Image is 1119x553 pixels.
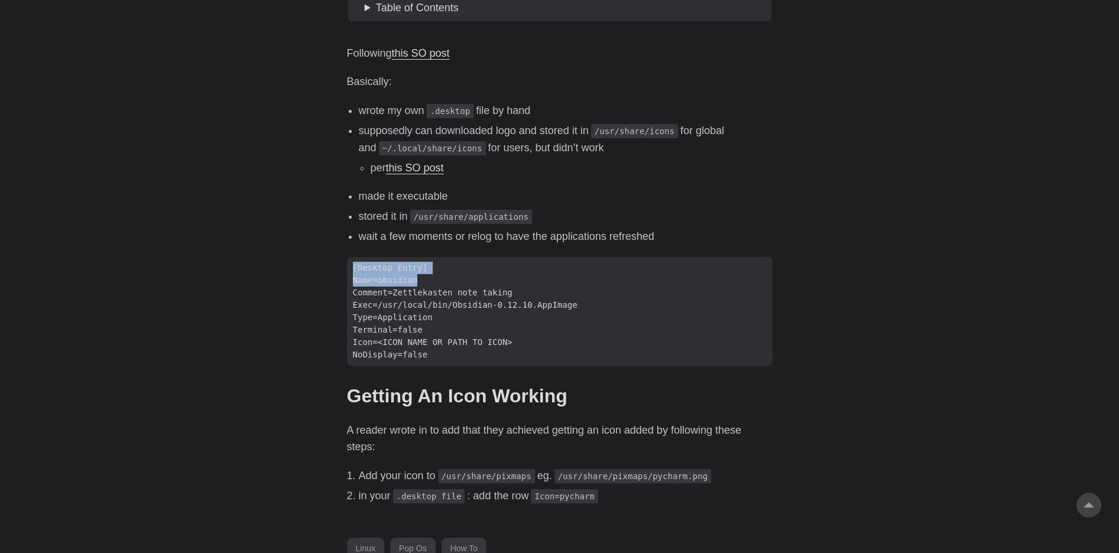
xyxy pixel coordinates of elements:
li: wrote my own file by hand [359,102,773,119]
span: Table of Contents [376,2,459,14]
li: made it executable [359,188,773,205]
code: /usr/share/pixmaps [438,469,535,483]
code: /usr/share/applications [410,210,532,224]
li: in your : add the row [359,487,773,505]
span: Exec=/usr/local/bin/Obsidian-0.12.10.AppImage [347,299,583,311]
code: /usr/share/icons [591,124,678,138]
li: wait a few moments or relog to have the applications refreshed [359,228,773,245]
li: Add your icon to eg. [359,467,773,484]
a: go to top [1076,493,1101,518]
li: stored it in [359,208,773,225]
span: NoDisplay=false [347,349,434,361]
a: this SO post [392,47,450,59]
a: this SO post [386,162,444,174]
span: Comment=Zettlekasten note taking [347,287,518,299]
span: Terminal=false [347,324,429,336]
h2: Getting An Icon Working [347,385,773,407]
code: Icon=pycharm [531,489,598,503]
span: Icon=<ICON NAME OR PATH TO ICON> [347,336,518,349]
p: Following [347,45,773,62]
code: .desktop file [393,489,465,503]
code: .desktop [427,104,474,118]
li: supposedly can downloaded logo and stored it in for global and for users, but didn’t work [359,122,773,176]
li: per [371,160,773,177]
code: ~/.local/share/icons [379,141,486,155]
p: A reader wrote in to add that they achieved getting an icon added by following these steps: [347,422,773,456]
p: Basically: [347,73,773,90]
span: Name=obsidian [347,274,424,287]
span: Type=Application [347,311,439,324]
span: [Desktop Entry] [347,262,434,274]
code: /usr/share/pixmaps/pycharm.png [554,469,711,483]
